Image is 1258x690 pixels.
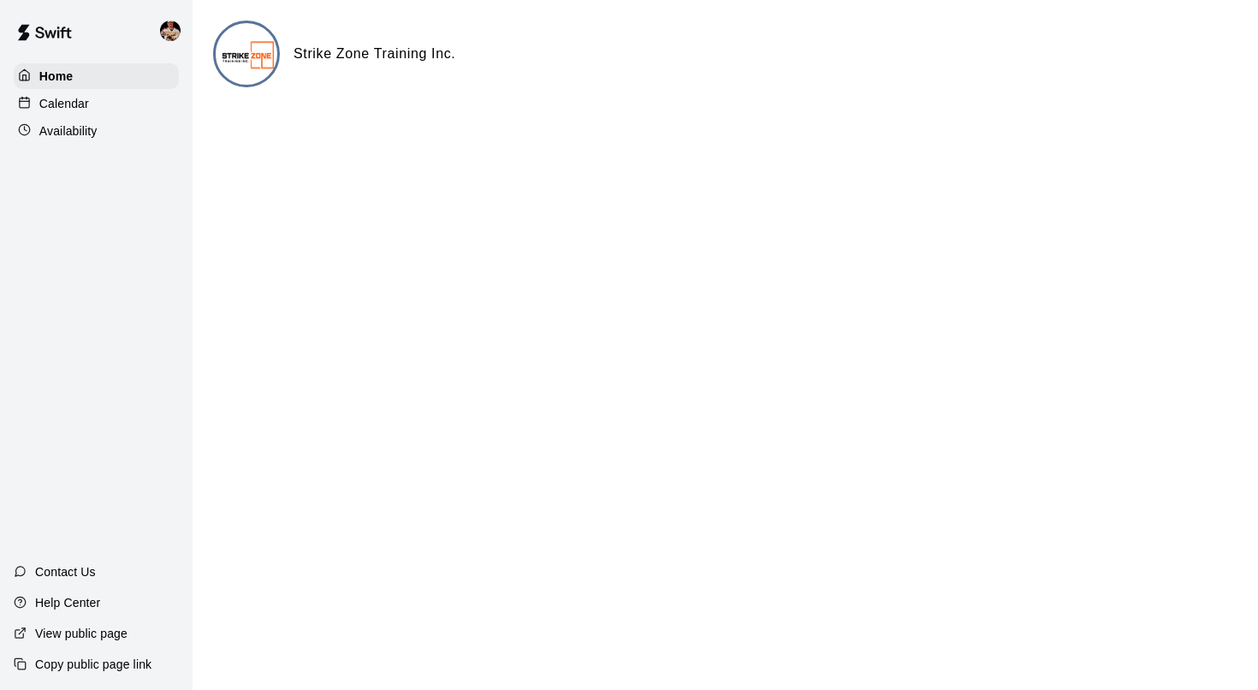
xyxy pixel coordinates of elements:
p: Home [39,68,74,85]
p: View public page [35,625,128,642]
h6: Strike Zone Training Inc. [294,43,455,65]
div: Garrett Takamatsu [157,14,193,48]
img: Strike Zone Training Inc. logo [216,23,280,87]
a: Calendar [14,91,179,116]
a: Home [14,63,179,89]
p: Availability [39,122,98,140]
img: Garrett Takamatsu [160,21,181,41]
p: Copy public page link [35,656,151,673]
p: Help Center [35,594,100,611]
p: Calendar [39,95,89,112]
a: Availability [14,118,179,144]
p: Contact Us [35,563,96,580]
